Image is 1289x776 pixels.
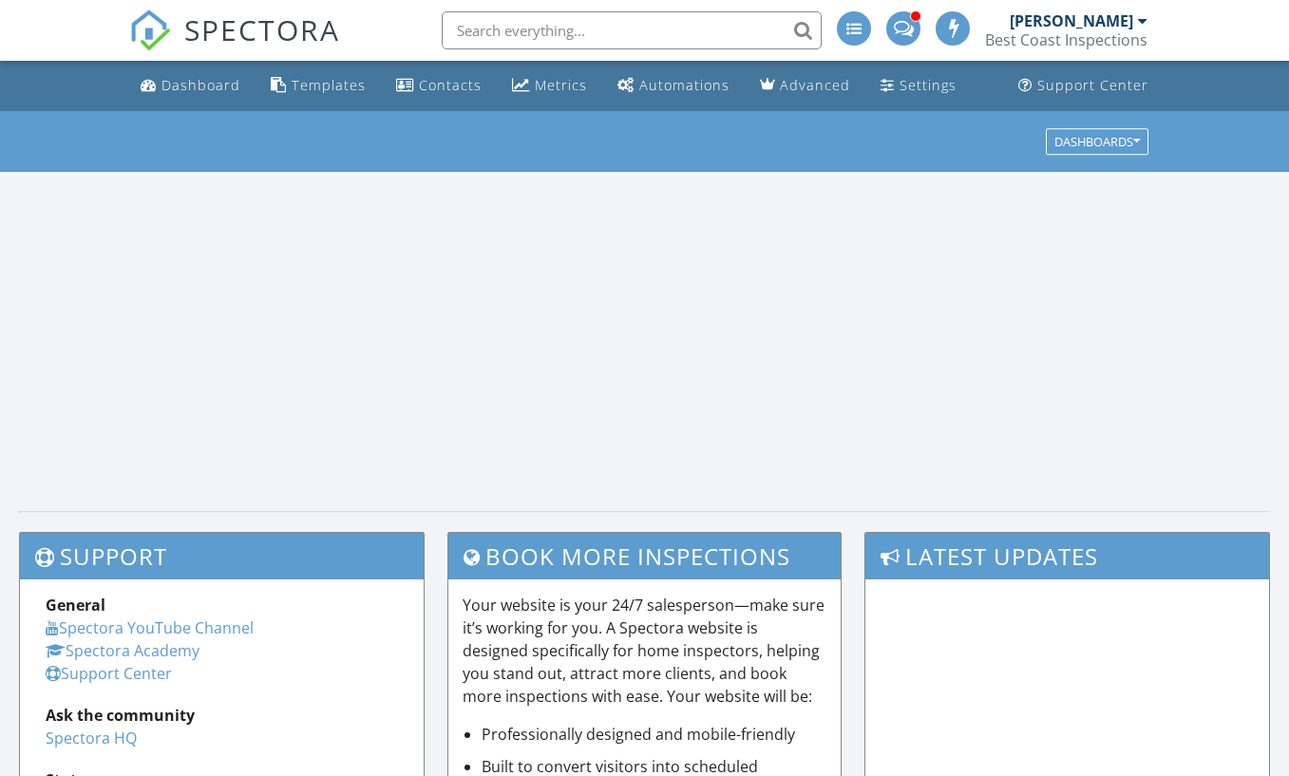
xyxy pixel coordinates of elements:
[184,9,340,49] span: SPECTORA
[46,595,105,615] strong: General
[1046,128,1148,155] button: Dashboards
[482,723,826,746] li: Professionally designed and mobile-friendly
[46,704,398,727] div: Ask the community
[442,11,822,49] input: Search everything...
[535,76,587,94] div: Metrics
[865,533,1269,579] h3: Latest Updates
[1037,76,1148,94] div: Support Center
[46,728,137,748] a: Spectora HQ
[1010,11,1133,30] div: [PERSON_NAME]
[389,68,489,104] a: Contacts
[639,76,730,94] div: Automations
[292,76,366,94] div: Templates
[1054,135,1140,148] div: Dashboards
[133,68,248,104] a: Dashboard
[985,30,1147,49] div: Best Coast Inspections
[780,76,850,94] div: Advanced
[752,68,858,104] a: Advanced
[20,533,424,579] h3: Support
[129,9,171,51] img: The Best Home Inspection Software - Spectora
[873,68,964,104] a: Settings
[46,617,254,638] a: Spectora YouTube Channel
[46,640,199,661] a: Spectora Academy
[610,68,737,104] a: Automations (Advanced)
[161,76,240,94] div: Dashboard
[504,68,595,104] a: Metrics
[46,663,172,684] a: Support Center
[463,594,826,708] p: Your website is your 24/7 salesperson—make sure it’s working for you. A Spectora website is desig...
[263,68,373,104] a: Templates
[419,76,482,94] div: Contacts
[448,533,841,579] h3: Book More Inspections
[900,76,957,94] div: Settings
[129,26,340,66] a: SPECTORA
[1011,68,1156,104] a: Support Center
